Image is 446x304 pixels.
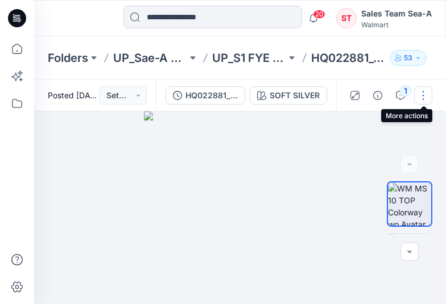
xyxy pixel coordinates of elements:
button: Details [369,86,387,105]
div: 1 [400,85,411,97]
a: Folders [48,50,88,66]
div: SOFT SILVER [270,89,320,102]
img: eyJhbGciOiJIUzI1NiIsImtpZCI6IjAiLCJzbHQiOiJzZXMiLCJ0eXAiOiJKV1QifQ.eyJkYXRhIjp7InR5cGUiOiJzdG9yYW... [144,111,337,304]
p: 53 [404,52,412,64]
div: Sales Team Sea-A [361,7,432,20]
span: Posted [DATE] 01:18 by [48,89,99,101]
div: Walmart [361,20,432,29]
button: HQ022881_FIT [166,86,245,105]
a: UP_S1 FYE 2027 D34_Missy Tops_Sae-A [212,50,286,66]
button: 1 [391,86,410,105]
img: WM MS 10 TOP Colorway wo Avatar [388,182,431,226]
div: ST [336,8,357,28]
button: 53 [390,50,427,66]
span: 20 [313,10,325,19]
img: WM MS 10 TOP Turntable with Avatar [387,234,432,278]
button: SOFT SILVER [250,86,327,105]
p: HQ022881_TT QTR SNAP PULLOVER [311,50,385,66]
a: UP_Sae-A D34 [DEMOGRAPHIC_DATA] Knit Tops [113,50,187,66]
div: HQ022881_FIT [185,89,238,102]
